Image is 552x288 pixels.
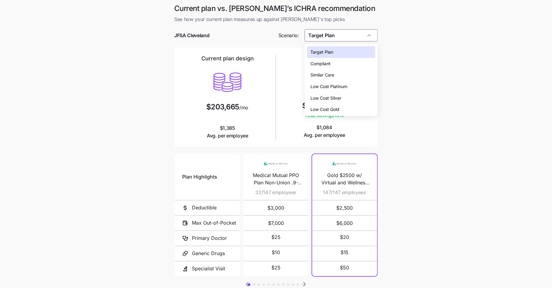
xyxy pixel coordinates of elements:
[174,4,378,13] h1: Current plan vs. [PERSON_NAME]’s ICHRA recommendation
[272,249,280,256] span: $10
[301,281,308,288] svg: Go to next slide
[320,216,370,230] span: $6,000
[332,158,357,169] img: Carrier
[264,158,288,169] img: Carrier
[311,49,334,55] span: Target Plan
[271,233,281,241] span: $25
[207,124,248,140] span: $1,385
[201,55,254,62] h2: Current plan design
[174,32,210,39] span: JFSA Cleveland
[278,32,299,39] span: Scenario:
[206,103,239,111] span: $203,665
[256,189,297,196] span: 32/147 employees
[302,102,332,109] span: $166,133
[304,131,345,139] span: Avg. per employee
[320,172,370,187] span: Gold $2500 w/ Virtual and Wellness OFF-EX
[192,204,217,212] span: Deductible
[239,105,248,110] span: /mo
[311,83,348,90] span: Low Cost Platinum
[311,72,334,78] span: Similar Care
[271,264,281,272] span: $25
[207,132,248,140] span: Avg. per employee
[311,106,340,113] span: Low Cost Gold
[320,201,370,215] span: $2,500
[340,264,349,272] span: $50
[251,172,301,187] span: Medical Mutual PPO Plan Non-Union .9-1.0 FTE
[304,124,345,139] span: $1,084
[192,265,225,272] span: Specialist Visit
[251,216,301,230] span: $7,000
[340,233,349,241] span: $20
[251,201,301,215] span: $3,000
[182,173,217,181] span: Plan Highlights
[311,95,341,101] span: Low Cost Silver
[323,189,366,196] span: 147/147 employees
[311,60,331,67] span: Compliant
[341,249,349,256] span: $15
[192,234,227,242] span: Primary Doctor
[244,281,251,288] svg: Go to previous slide
[302,112,347,119] span: Total savings 18 %
[192,219,236,227] span: Max Out-of-Pocket
[192,250,225,257] span: Generic Drugs
[174,16,378,23] span: See how your current plan measures up against [PERSON_NAME]'s top picks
